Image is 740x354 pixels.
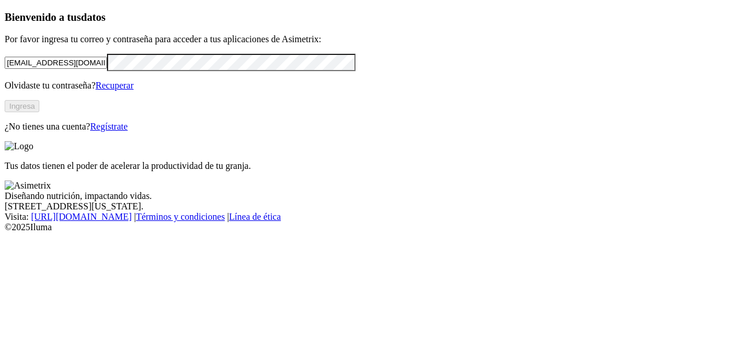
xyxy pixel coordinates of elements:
input: Tu correo [5,57,107,69]
div: © 2025 Iluma [5,222,735,233]
a: Términos y condiciones [136,212,225,222]
div: Diseñando nutrición, impactando vidas. [5,191,735,201]
a: Recuperar [95,80,134,90]
a: Línea de ética [229,212,281,222]
div: Visita : | | [5,212,735,222]
p: Tus datos tienen el poder de acelerar la productividad de tu granja. [5,161,735,171]
a: Regístrate [90,121,128,131]
a: [URL][DOMAIN_NAME] [31,212,132,222]
span: datos [81,11,106,23]
p: ¿No tienes una cuenta? [5,121,735,132]
div: [STREET_ADDRESS][US_STATE]. [5,201,735,212]
p: Olvidaste tu contraseña? [5,80,735,91]
p: Por favor ingresa tu correo y contraseña para acceder a tus aplicaciones de Asimetrix: [5,34,735,45]
h3: Bienvenido a tus [5,11,735,24]
button: Ingresa [5,100,39,112]
img: Logo [5,141,34,152]
img: Asimetrix [5,180,51,191]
